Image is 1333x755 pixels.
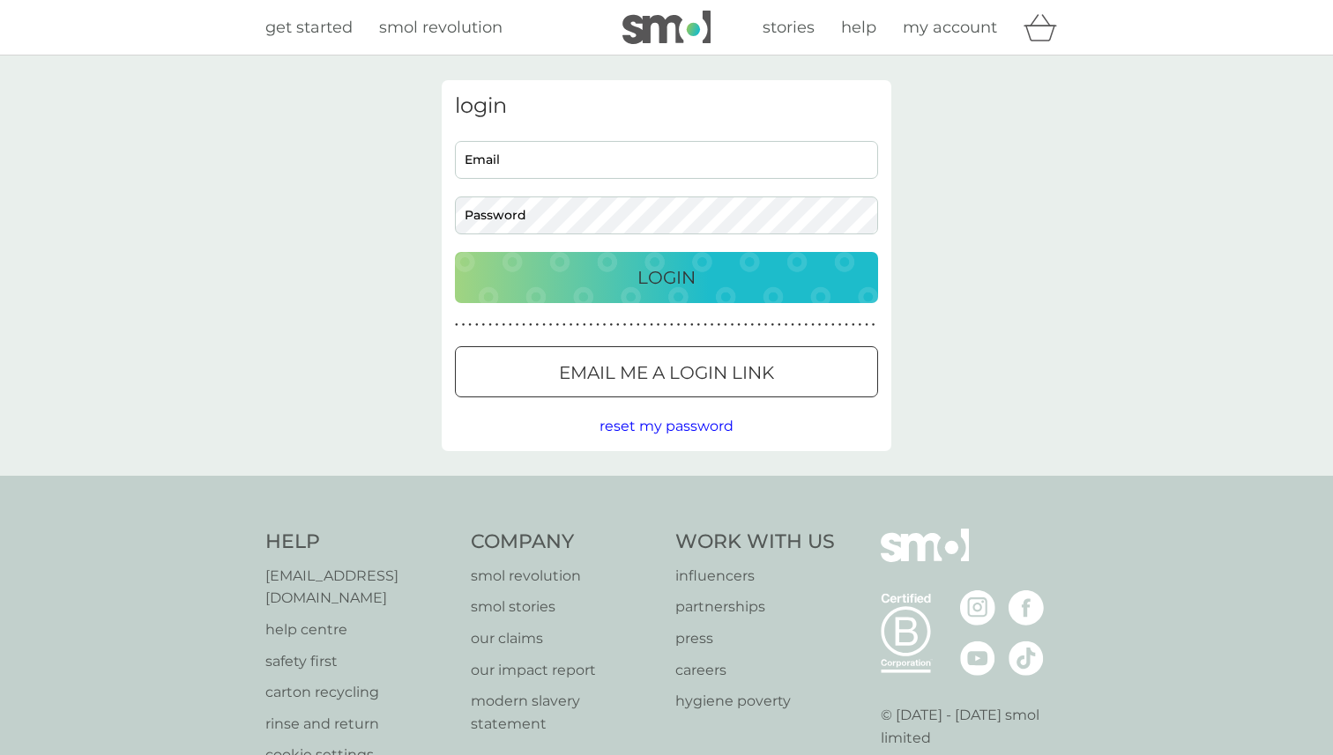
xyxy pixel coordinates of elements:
[1024,10,1068,45] div: basket
[650,321,653,329] p: ●
[265,681,453,704] a: carton recycling
[960,590,995,625] img: visit the smol Instagram page
[811,321,815,329] p: ●
[471,659,659,682] a: our impact report
[623,321,627,329] p: ●
[711,321,714,329] p: ●
[724,321,727,329] p: ●
[471,565,659,588] a: smol revolution
[495,321,499,329] p: ●
[471,529,659,556] h4: Company
[471,627,659,650] a: our claims
[455,93,878,119] h3: login
[265,529,453,556] h4: Help
[683,321,687,329] p: ●
[675,596,835,618] a: partnerships
[677,321,681,329] p: ●
[903,18,997,37] span: my account
[455,252,878,303] button: Login
[763,18,815,37] span: stories
[629,321,633,329] p: ●
[265,618,453,641] p: help centre
[764,321,768,329] p: ●
[859,321,862,329] p: ●
[265,713,453,736] a: rinse and return
[603,321,607,329] p: ●
[690,321,694,329] p: ●
[379,18,503,37] span: smol revolution
[471,690,659,735] a: modern slavery statement
[731,321,734,329] p: ●
[590,321,593,329] p: ●
[559,359,774,387] p: Email me a login link
[798,321,801,329] p: ●
[529,321,532,329] p: ●
[542,321,546,329] p: ●
[576,321,579,329] p: ●
[778,321,781,329] p: ●
[471,596,659,618] a: smol stories
[670,321,674,329] p: ●
[737,321,741,329] p: ●
[675,529,835,556] h4: Work With Us
[1009,590,1044,625] img: visit the smol Facebook page
[570,321,573,329] p: ●
[462,321,465,329] p: ●
[841,15,876,41] a: help
[704,321,707,329] p: ●
[609,321,613,329] p: ●
[265,18,353,37] span: get started
[757,321,761,329] p: ●
[657,321,660,329] p: ●
[663,321,666,329] p: ●
[455,321,458,329] p: ●
[265,565,453,610] a: [EMAIL_ADDRESS][DOMAIN_NAME]
[744,321,748,329] p: ●
[562,321,566,329] p: ●
[675,627,835,650] a: press
[596,321,599,329] p: ●
[751,321,755,329] p: ●
[881,529,969,588] img: smol
[599,415,734,438] button: reset my password
[583,321,586,329] p: ●
[1009,640,1044,676] img: visit the smol Tiktok page
[675,690,835,713] p: hygiene poverty
[516,321,519,329] p: ●
[675,565,835,588] a: influencers
[675,659,835,682] a: careers
[831,321,835,329] p: ●
[482,321,486,329] p: ●
[502,321,505,329] p: ●
[509,321,512,329] p: ●
[785,321,788,329] p: ●
[903,15,997,41] a: my account
[265,650,453,673] a: safety first
[881,704,1069,749] p: © [DATE] - [DATE] smol limited
[616,321,620,329] p: ●
[455,346,878,397] button: Email me a login link
[865,321,868,329] p: ●
[818,321,822,329] p: ●
[475,321,479,329] p: ●
[872,321,875,329] p: ●
[771,321,774,329] p: ●
[599,418,734,434] span: reset my password
[824,321,828,329] p: ●
[522,321,525,329] p: ●
[763,15,815,41] a: stories
[555,321,559,329] p: ●
[852,321,855,329] p: ●
[622,11,711,44] img: smol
